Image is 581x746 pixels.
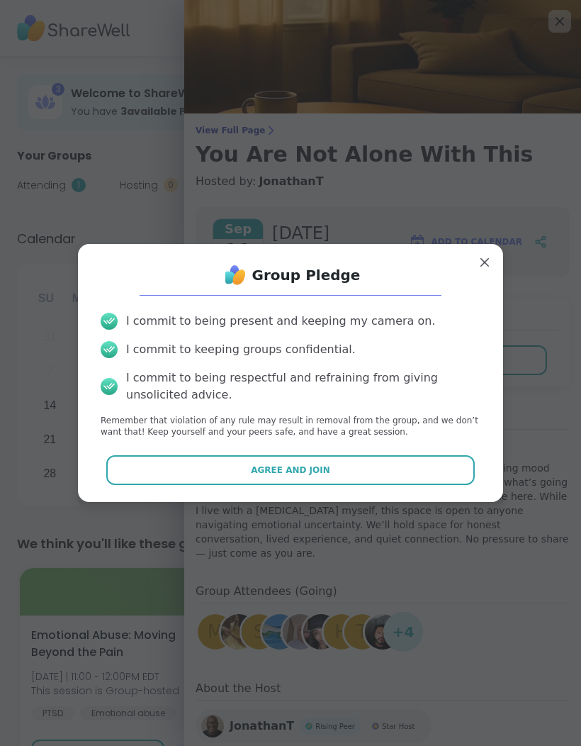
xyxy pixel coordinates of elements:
img: ShareWell Logo [221,261,249,289]
h1: Group Pledge [252,265,361,285]
button: Agree and Join [106,455,475,485]
div: I commit to keeping groups confidential. [126,341,356,358]
div: I commit to being respectful and refraining from giving unsolicited advice. [126,369,480,403]
span: Agree and Join [251,464,330,477]
p: Remember that violation of any rule may result in removal from the group, and we don’t want that!... [101,415,480,439]
div: I commit to being present and keeping my camera on. [126,313,435,330]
